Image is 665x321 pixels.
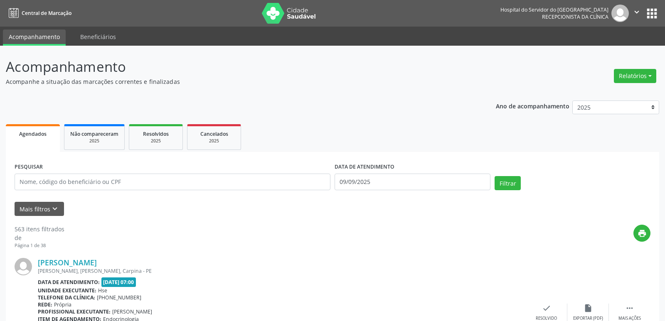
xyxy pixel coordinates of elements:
i: print [638,229,647,238]
a: Acompanhamento [3,29,66,46]
b: Telefone da clínica: [38,294,95,301]
p: Ano de acompanhamento [496,100,569,111]
label: DATA DE ATENDIMENTO [335,161,394,174]
i: keyboard_arrow_down [50,204,59,213]
span: Agendados [19,130,47,137]
img: img [611,5,629,22]
input: Selecione um intervalo [335,174,490,190]
i:  [625,304,634,313]
label: PESQUISAR [15,161,43,174]
div: de [15,233,64,242]
div: 2025 [70,138,118,144]
p: Acompanhamento [6,56,463,77]
i: insert_drive_file [584,304,593,313]
b: Rede: [38,301,52,308]
button:  [629,5,645,22]
button: apps [645,6,659,21]
div: 2025 [135,138,177,144]
b: Unidade executante: [38,287,96,294]
i:  [632,7,641,17]
i: check [542,304,551,313]
span: Central de Marcação [22,10,71,17]
button: print [633,225,650,242]
p: Acompanhe a situação das marcações correntes e finalizadas [6,77,463,86]
a: Central de Marcação [6,6,71,20]
span: Recepcionista da clínica [542,13,608,20]
span: [PERSON_NAME] [112,308,152,315]
button: Mais filtroskeyboard_arrow_down [15,202,64,216]
div: 2025 [193,138,235,144]
div: [PERSON_NAME], [PERSON_NAME], Carpina - PE [38,267,526,274]
div: 563 itens filtrados [15,225,64,233]
span: Resolvidos [143,130,169,137]
b: Data de atendimento: [38,279,100,286]
b: Profissional executante: [38,308,111,315]
span: Cancelados [200,130,228,137]
input: Nome, código do beneficiário ou CPF [15,174,330,190]
img: img [15,258,32,275]
span: Própria [54,301,71,308]
span: [PHONE_NUMBER] [97,294,141,301]
a: [PERSON_NAME] [38,258,97,267]
button: Filtrar [495,176,521,190]
a: Beneficiários [74,29,122,44]
button: Relatórios [614,69,656,83]
span: Hse [98,287,107,294]
div: Página 1 de 38 [15,242,64,249]
span: Não compareceram [70,130,118,137]
span: [DATE] 07:00 [101,277,136,287]
div: Hospital do Servidor do [GEOGRAPHIC_DATA] [500,6,608,13]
